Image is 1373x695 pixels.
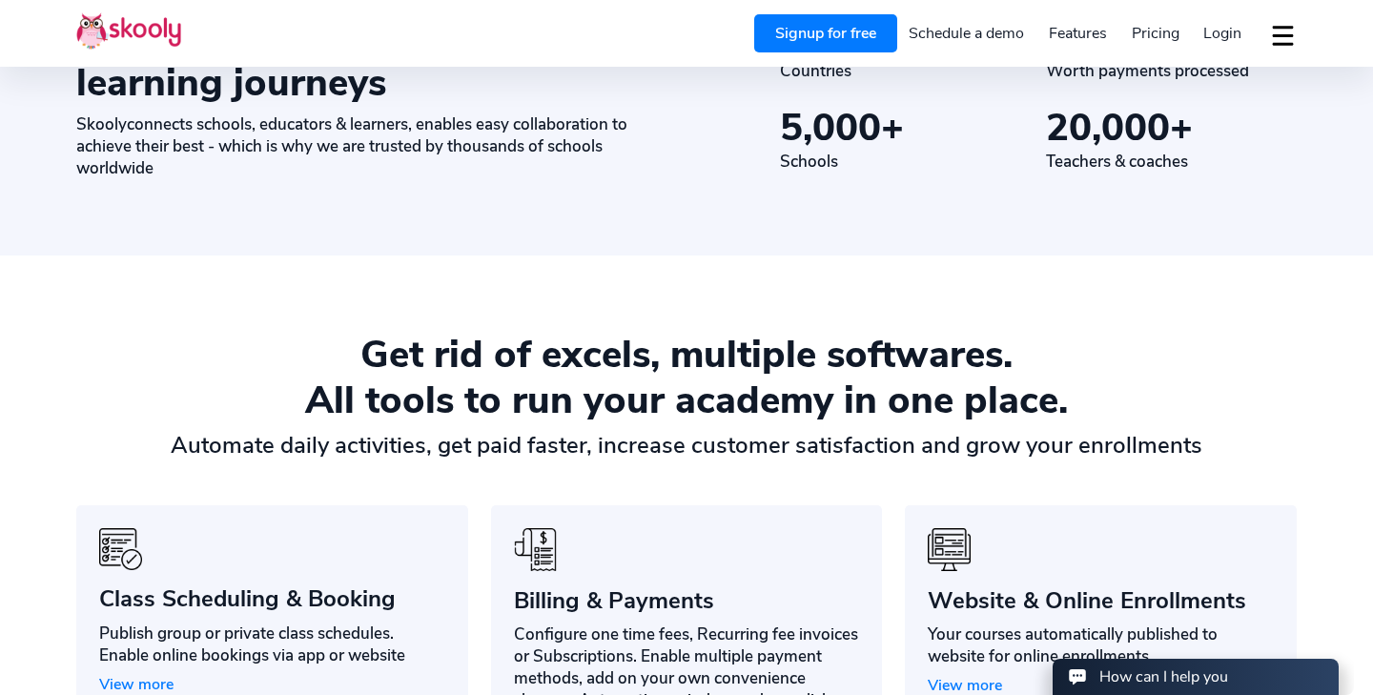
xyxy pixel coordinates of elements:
[1269,13,1297,57] button: dropdown menu
[754,14,897,52] a: Signup for free
[1191,18,1254,49] a: Login
[1046,102,1170,153] span: 20,000
[897,18,1037,49] a: Schedule a demo
[514,528,557,571] img: icon-benefits-10
[1203,23,1241,44] span: Login
[780,102,881,153] span: 5,000
[1046,105,1297,151] div: +
[99,584,445,613] div: Class Scheduling & Booking
[76,431,1297,460] div: Automate daily activities, get paid faster, increase customer satisfaction and grow your enrollments
[780,105,1031,151] div: +
[928,623,1274,667] div: Your courses automatically published to website for online enrollments
[1036,18,1119,49] a: Features
[928,528,971,571] img: icon-benefits-4
[76,14,643,106] div: No.1 platform enabling happier learning journeys
[780,60,1031,82] div: Countries
[514,586,860,615] div: Billing & Payments
[1046,151,1297,173] div: Teachers & coaches
[99,528,142,570] img: icon-benefits-3
[76,113,127,135] span: Skooly
[76,378,1297,423] div: All tools to run your academy in one place.
[1046,60,1297,82] div: Worth payments processed
[99,674,174,695] span: View more
[928,586,1274,615] div: Website & Online Enrollments
[76,113,643,179] div: connects schools, educators & learners, enables easy collaboration to achieve their best - which ...
[1132,23,1179,44] span: Pricing
[1119,18,1192,49] a: Pricing
[76,12,181,50] img: Skooly
[780,151,1031,173] div: Schools
[76,332,1297,378] div: Get rid of excels, multiple softwares.
[99,623,445,666] div: Publish group or private class schedules. Enable online bookings via app or website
